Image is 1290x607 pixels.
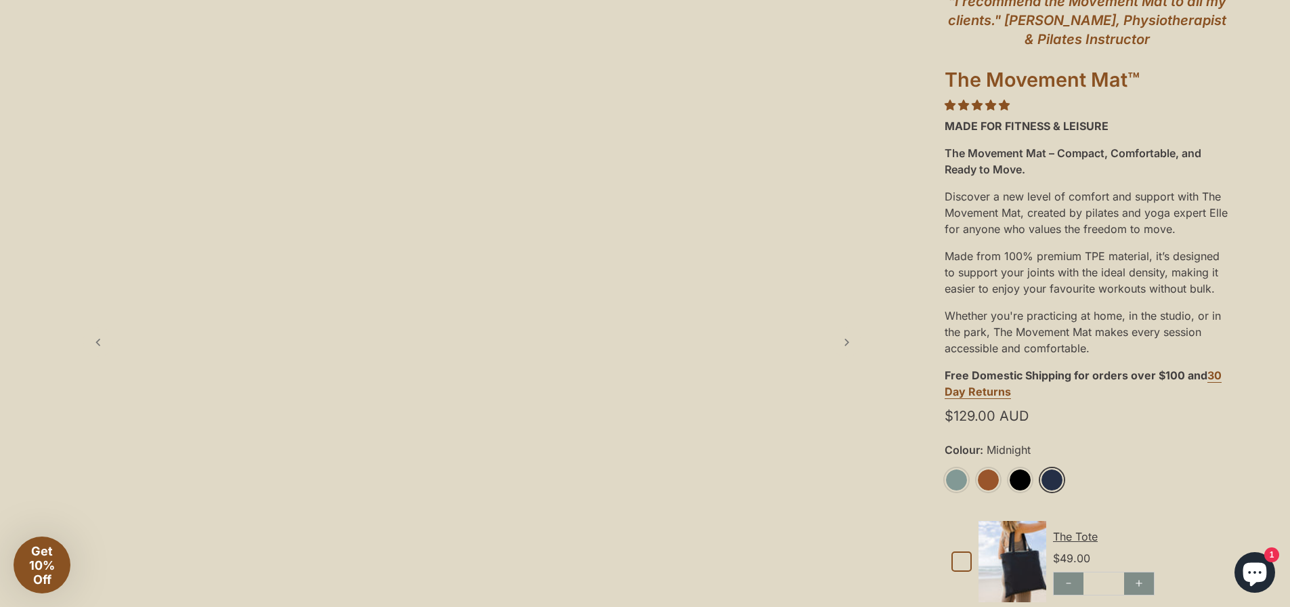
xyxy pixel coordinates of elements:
[14,537,70,593] div: Get 10% Off
[945,369,1207,382] strong: Free Domestic Shipping for orders over $100 and
[945,119,1109,133] strong: MADE FOR FITNESS & LEISURE
[945,302,1229,362] div: Whether you're practicing at home, in the studio, or in the park, The Movement Mat makes every se...
[945,140,1229,183] div: The Movement Mat – Compact, Comfortable, and Ready to Move.
[29,544,55,587] span: Get 10% Off
[983,444,1031,457] span: Midnight
[945,243,1229,302] div: Made from 100% premium TPE material, it’s designed to support your joints with the ideal density,...
[945,183,1229,243] div: Discover a new level of comfort and support with The Movement Mat, created by pilates and yoga ex...
[945,468,968,492] a: Sage
[945,98,1010,112] span: 4.85 stars
[945,411,1029,421] span: $129.00 AUD
[1008,468,1032,492] a: Black
[945,444,1229,457] label: Colour:
[945,68,1229,98] h1: The Movement Mat™
[1040,468,1064,492] a: Midnight
[832,327,861,357] a: Next slide
[1230,552,1279,596] inbox-online-store-chat: Shopify online store chat
[1053,528,1222,545] div: The Tote
[83,327,113,357] a: Previous slide
[979,521,1046,602] img: Default Title
[1053,551,1090,565] span: $49.00
[976,468,1000,492] a: Rust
